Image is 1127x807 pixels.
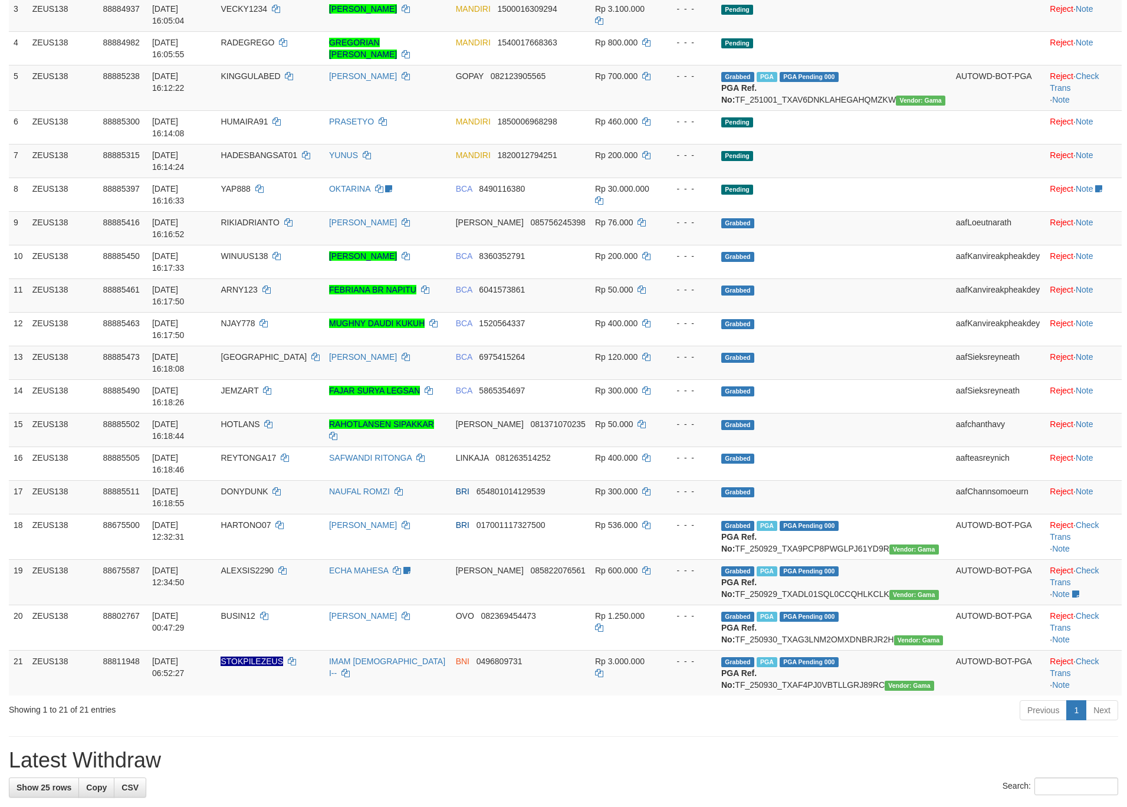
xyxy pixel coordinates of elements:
[456,319,472,328] span: BCA
[951,379,1046,413] td: aafSieksreyneath
[456,520,469,530] span: BRI
[595,453,638,462] span: Rp 400.000
[479,386,525,395] span: Copy 5865354697 to clipboard
[28,559,98,605] td: ZEUS138
[329,38,397,59] a: GREGORIAN [PERSON_NAME]
[1045,245,1122,278] td: ·
[1076,419,1093,429] a: Note
[951,514,1046,559] td: AUTOWD-BOT-PGA
[477,520,546,530] span: Copy 017001117327500 to clipboard
[1045,31,1122,65] td: ·
[1045,514,1122,559] td: · ·
[28,245,98,278] td: ZEUS138
[757,72,777,82] span: Marked by aafpengsreynich
[28,144,98,178] td: ZEUS138
[221,487,268,496] span: DONYDUNK
[329,566,388,575] a: ECHA MAHESA
[28,605,98,650] td: ZEUS138
[1050,71,1073,81] a: Reject
[595,419,633,429] span: Rp 50.000
[28,312,98,346] td: ZEUS138
[1050,657,1099,678] a: Check Trans
[103,386,140,395] span: 88885490
[152,386,185,407] span: [DATE] 16:18:26
[1050,285,1073,294] a: Reject
[780,72,839,82] span: PGA Pending
[456,419,524,429] span: [PERSON_NAME]
[721,521,754,531] span: Grabbed
[221,184,250,193] span: YAP888
[329,520,397,530] a: [PERSON_NAME]
[1050,657,1073,666] a: Reject
[595,150,638,160] span: Rp 200.000
[530,218,585,227] span: Copy 085756245398 to clipboard
[667,116,712,127] div: - - -
[103,566,140,575] span: 88675587
[456,566,524,575] span: [PERSON_NAME]
[9,413,28,447] td: 15
[28,346,98,379] td: ZEUS138
[495,453,550,462] span: Copy 081263514252 to clipboard
[9,480,28,514] td: 17
[9,31,28,65] td: 4
[456,117,491,126] span: MANDIRI
[497,117,557,126] span: Copy 1850006968298 to clipboard
[780,521,839,531] span: PGA Pending
[1050,117,1073,126] a: Reject
[951,211,1046,245] td: aafLoeutnarath
[329,251,397,261] a: [PERSON_NAME]
[152,71,185,93] span: [DATE] 16:12:22
[1052,680,1070,690] a: Note
[9,110,28,144] td: 6
[152,150,185,172] span: [DATE] 16:14:24
[221,285,257,294] span: ARNY123
[152,218,185,239] span: [DATE] 16:16:52
[9,211,28,245] td: 9
[889,590,939,600] span: Vendor URL: https://trx31.1velocity.biz
[530,419,585,429] span: Copy 081371070235 to clipboard
[1076,4,1093,14] a: Note
[152,117,185,138] span: [DATE] 16:14:08
[721,185,753,195] span: Pending
[9,278,28,312] td: 11
[1045,346,1122,379] td: ·
[479,352,525,362] span: Copy 6975415264 to clipboard
[1050,319,1073,328] a: Reject
[595,319,638,328] span: Rp 400.000
[152,352,185,373] span: [DATE] 16:18:08
[721,319,754,329] span: Grabbed
[1045,278,1122,312] td: ·
[497,38,557,47] span: Copy 1540017668363 to clipboard
[103,71,140,81] span: 88885238
[721,612,754,622] span: Grabbed
[1076,251,1093,261] a: Note
[721,117,753,127] span: Pending
[757,521,777,531] span: Marked by aaftrukkakada
[721,532,757,553] b: PGA Ref. No:
[1034,778,1118,795] input: Search:
[479,285,525,294] span: Copy 6041573861 to clipboard
[1066,700,1086,720] a: 1
[479,251,525,261] span: Copy 8360352791 to clipboard
[667,284,712,296] div: - - -
[721,353,754,363] span: Grabbed
[595,611,645,621] span: Rp 1.250.000
[28,31,98,65] td: ZEUS138
[78,778,114,798] a: Copy
[221,611,255,621] span: BUSIN12
[221,4,267,14] span: VECKY1234
[889,544,939,555] span: Vendor URL: https://trx31.1velocity.biz
[1050,566,1099,587] a: Check Trans
[103,352,140,362] span: 88885473
[329,150,358,160] a: YUNUS
[667,216,712,228] div: - - -
[491,71,546,81] span: Copy 082123905565 to clipboard
[780,566,839,576] span: PGA Pending
[456,4,491,14] span: MANDIRI
[221,38,274,47] span: RADEGREGO
[667,250,712,262] div: - - -
[329,386,420,395] a: FAJAR SURYA LEGSAN
[329,657,445,678] a: IMAM [DEMOGRAPHIC_DATA] I--
[595,352,638,362] span: Rp 120.000
[456,453,489,462] span: LINKAJA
